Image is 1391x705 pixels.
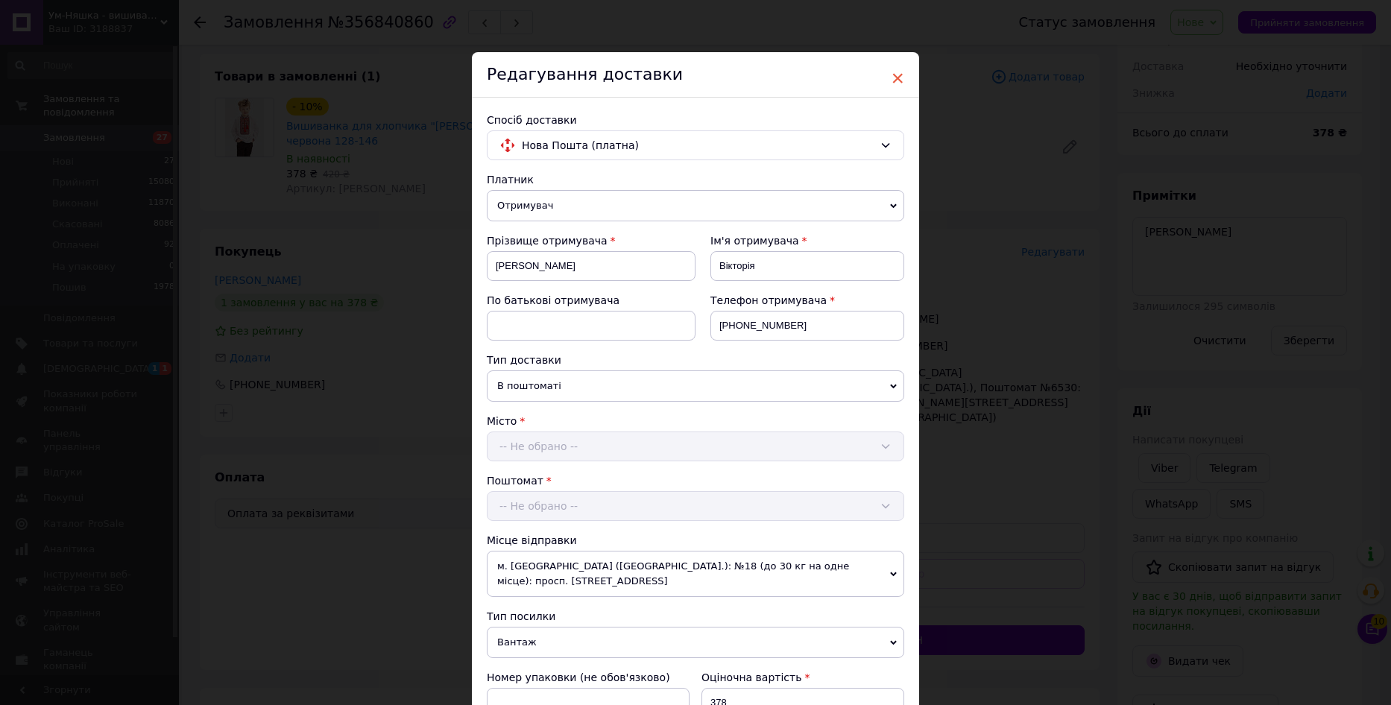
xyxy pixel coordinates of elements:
span: Місце відправки [487,534,577,546]
div: Спосіб доставки [487,113,904,127]
span: Нова Пошта (платна) [522,137,874,154]
div: Номер упаковки (не обов'язково) [487,670,690,685]
div: Оціночна вартість [701,670,904,685]
span: Прізвище отримувача [487,235,608,247]
span: Отримувач [487,190,904,221]
div: Місто [487,414,904,429]
span: Вантаж [487,627,904,658]
span: Тип посилки [487,610,555,622]
span: По батькові отримувача [487,294,619,306]
span: Ім'я отримувача [710,235,799,247]
span: Тип доставки [487,354,561,366]
input: +380 [710,311,904,341]
div: Поштомат [487,473,904,488]
span: × [891,66,904,91]
span: м. [GEOGRAPHIC_DATA] ([GEOGRAPHIC_DATA].): №18 (до 30 кг на одне місце): просп. [STREET_ADDRESS] [487,551,904,597]
span: Телефон отримувача [710,294,827,306]
span: Платник [487,174,534,186]
div: Редагування доставки [472,52,919,98]
span: В поштоматі [487,370,904,402]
